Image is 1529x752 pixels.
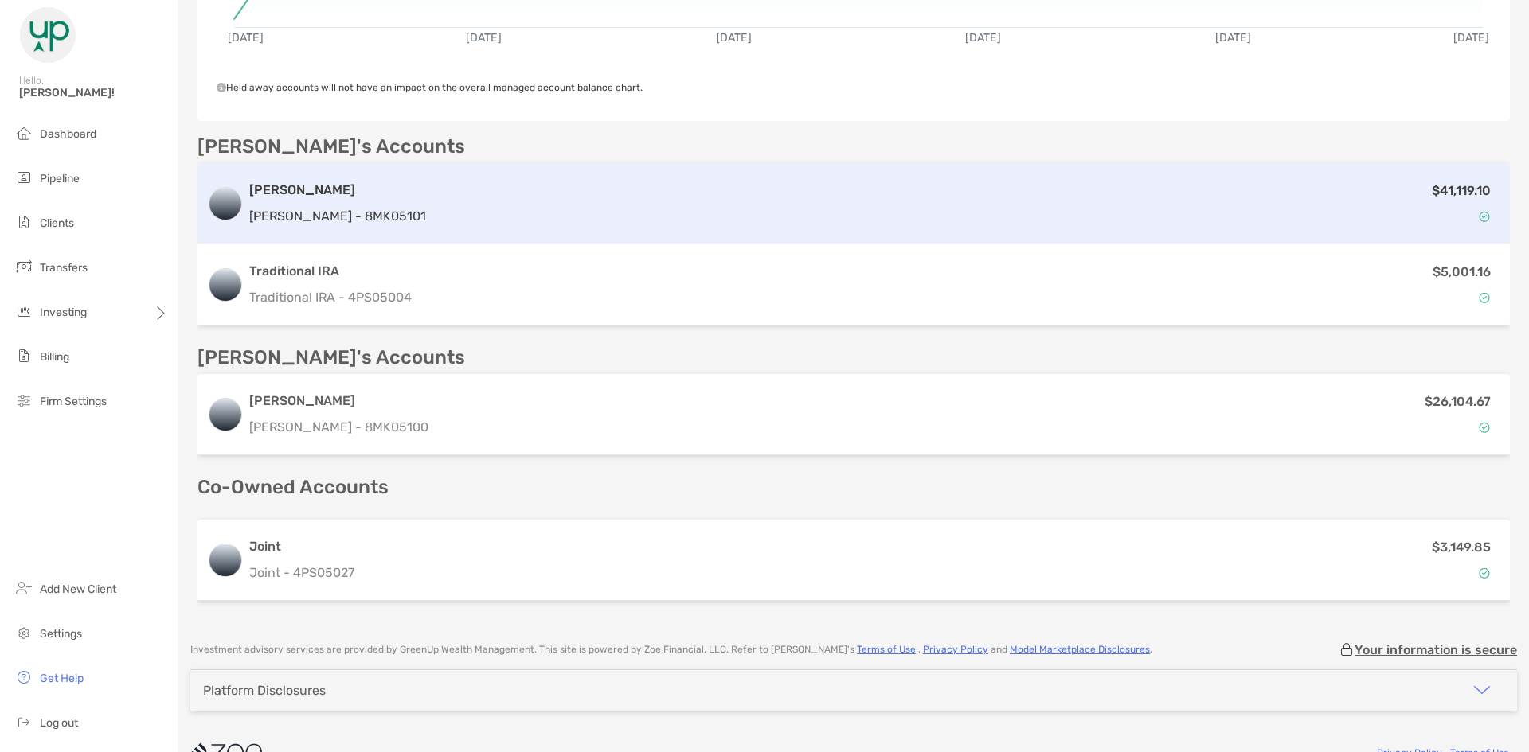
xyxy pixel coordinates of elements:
p: $5,001.16 [1433,262,1491,282]
img: investing icon [14,302,33,321]
img: dashboard icon [14,123,33,142]
img: pipeline icon [14,168,33,187]
img: Account Status icon [1479,211,1490,222]
p: Co-Owned Accounts [197,477,1510,497]
img: logo account [209,544,241,576]
p: Your information is secure [1355,642,1517,657]
span: Dashboard [40,127,96,141]
img: Account Status icon [1479,292,1490,303]
span: Settings [40,627,82,641]
p: Joint - 4PS05027 [249,563,354,583]
img: logo account [209,269,241,301]
p: $3,149.85 [1432,537,1491,557]
h3: Joint [249,537,354,556]
span: Investing [40,306,87,319]
img: Account Status icon [1479,422,1490,433]
a: Privacy Policy [923,644,988,655]
p: [PERSON_NAME] - 8MK05101 [249,206,426,226]
img: icon arrow [1472,680,1492,699]
p: Investment advisory services are provided by GreenUp Wealth Management . This site is powered by ... [190,644,1152,656]
img: add_new_client icon [14,579,33,598]
p: Traditional IRA - 4PS05004 [249,287,412,307]
span: Held away accounts will not have an impact on the overall managed account balance chart. [217,82,643,93]
text: [DATE] [965,31,1001,45]
span: Transfers [40,261,88,275]
h3: [PERSON_NAME] [249,181,426,200]
text: [DATE] [1453,31,1489,45]
a: Terms of Use [857,644,916,655]
p: $26,104.67 [1425,392,1491,411]
span: Log out [40,716,78,730]
span: [PERSON_NAME]! [19,86,168,99]
text: [DATE] [716,31,752,45]
span: Pipeline [40,172,80,185]
img: get-help icon [14,668,33,687]
img: settings icon [14,623,33,642]
span: Add New Client [40,583,116,596]
img: clients icon [14,212,33,232]
span: Get Help [40,672,84,685]
img: logout icon [14,712,33,731]
text: [DATE] [228,31,264,45]
h3: Traditional IRA [249,262,412,281]
a: Model Marketplace Disclosures [1010,644,1150,655]
text: [DATE] [1215,31,1251,45]
img: logo account [209,188,241,220]
span: Billing [40,350,69,364]
img: billing icon [14,346,33,365]
span: Clients [40,216,74,230]
h3: [PERSON_NAME] [249,392,428,411]
img: Zoe Logo [19,6,76,64]
p: [PERSON_NAME] - 8MK05100 [249,417,428,437]
img: transfers icon [14,257,33,276]
text: [DATE] [466,31,502,45]
img: logo account [209,399,241,431]
img: firm-settings icon [14,391,33,410]
p: $41,119.10 [1432,181,1491,201]
span: Firm Settings [40,395,107,408]
p: [PERSON_NAME]'s Accounts [197,137,465,157]
div: Platform Disclosures [203,683,326,698]
img: Account Status icon [1479,567,1490,579]
p: [PERSON_NAME]'s Accounts [197,348,465,368]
